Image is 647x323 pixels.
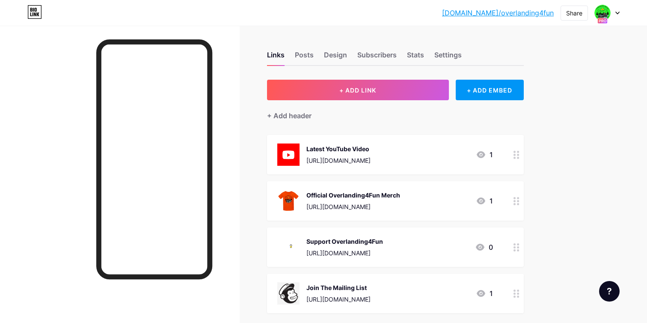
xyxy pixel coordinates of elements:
div: Subscribers [357,50,397,65]
button: + ADD LINK [267,80,449,100]
div: Share [566,9,582,18]
div: + Add header [267,111,312,121]
img: Latest YouTube Video [277,144,300,166]
div: [URL][DOMAIN_NAME] [306,295,371,304]
div: Latest YouTube Video [306,144,371,153]
img: Official Overlanding4Fun Merch [277,190,300,212]
div: Support Overlanding4Fun [306,237,383,246]
div: 1 [476,196,493,206]
div: Settings [434,50,462,65]
span: + ADD LINK [339,87,376,94]
div: Design [324,50,347,65]
div: 1 [476,150,493,160]
div: 1 [476,288,493,299]
a: [DOMAIN_NAME]/overlanding4fun [442,8,554,18]
div: [URL][DOMAIN_NAME] [306,248,383,257]
img: Support Overlanding4Fun [277,236,300,258]
div: [URL][DOMAIN_NAME] [306,156,371,165]
div: Official Overlanding4Fun Merch [306,191,400,200]
div: Posts [295,50,314,65]
div: [URL][DOMAIN_NAME] [306,202,400,211]
div: + ADD EMBED [456,80,524,100]
img: graymanpota [594,5,611,21]
div: Stats [407,50,424,65]
div: Join The Mailing List [306,283,371,292]
div: Links [267,50,285,65]
div: 0 [475,242,493,252]
img: Join The Mailing List [277,282,300,305]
